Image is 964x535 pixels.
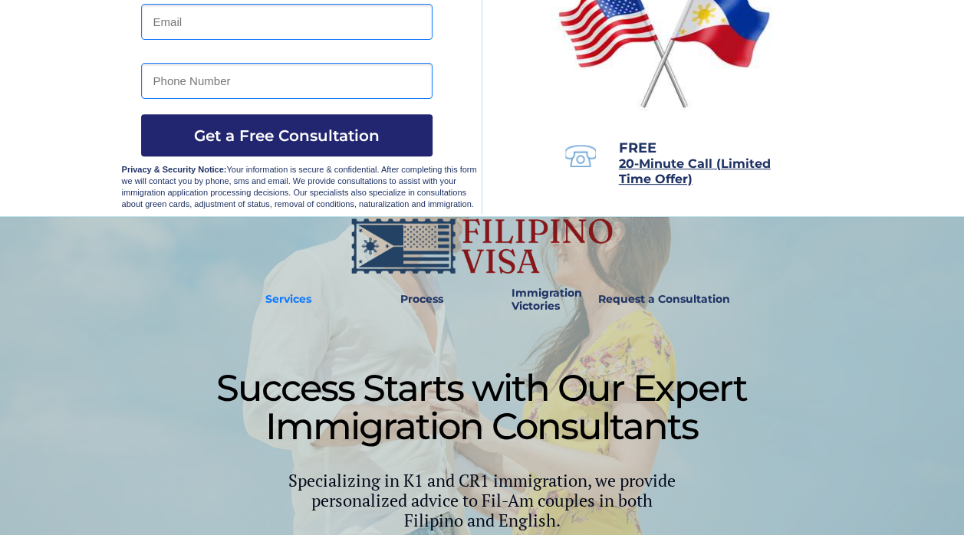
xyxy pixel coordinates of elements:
a: Services [255,282,322,317]
span: Specializing in K1 and CR1 immigration, we provide personalized advice to Fil-Am couples in both ... [288,469,676,531]
span: 20-Minute Call (Limited Time Offer) [619,156,771,186]
a: Process [393,282,451,317]
span: FREE [619,139,656,156]
input: Phone Number [141,63,433,99]
strong: Privacy & Security Notice: [122,165,227,174]
a: Request a Consultation [591,282,737,317]
span: Get a Free Consultation [141,126,433,145]
strong: Services [265,292,311,306]
input: Email [141,4,433,40]
strong: Request a Consultation [598,292,730,306]
button: Get a Free Consultation [141,114,433,156]
strong: Immigration Victories [512,286,582,313]
a: Immigration Victories [505,282,557,317]
strong: Process [400,292,443,306]
a: 20-Minute Call (Limited Time Offer) [619,158,771,185]
span: Success Starts with Our Expert Immigration Consultants [216,366,747,448]
span: Your information is secure & confidential. After completing this form we will contact you by phon... [122,165,477,208]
